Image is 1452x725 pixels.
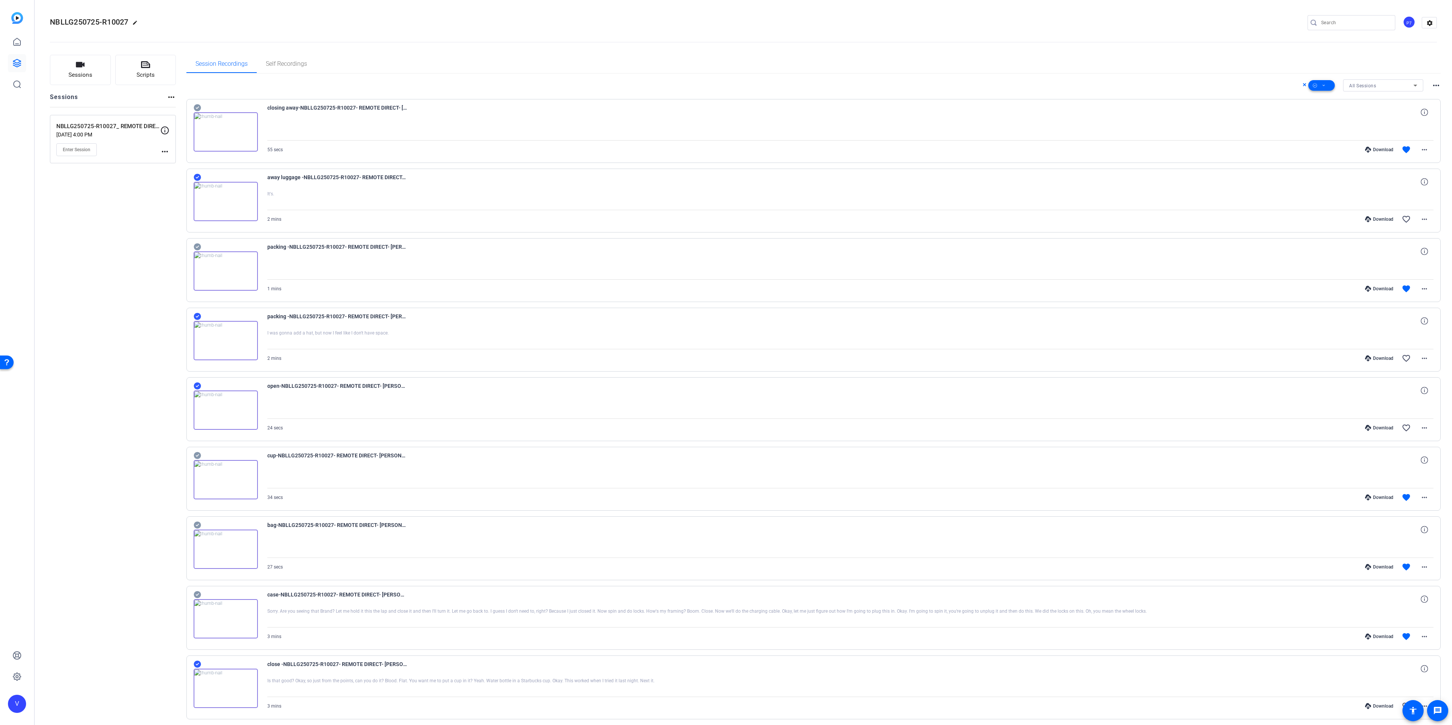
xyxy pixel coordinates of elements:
div: P7 [1403,16,1415,28]
mat-icon: accessibility [1409,706,1418,715]
div: Download [1361,216,1397,222]
span: 55 secs [267,147,283,152]
mat-icon: favorite_border [1402,215,1411,224]
mat-icon: favorite [1402,632,1411,641]
span: 3 mins [267,634,281,639]
button: Scripts [115,55,176,85]
span: packing -NBLLG250725-R10027- REMOTE DIRECT- [PERSON_NAME]-2025-08-12-12-25-15-844-0 [267,312,407,330]
span: packing -NBLLG250725-R10027- REMOTE DIRECT- [PERSON_NAME]-2025-08-12-12-29-09-097-0 [267,242,407,260]
span: 2 mins [267,356,281,361]
h2: Sessions [50,93,78,107]
mat-icon: more_horiz [1420,284,1429,293]
img: thumb-nail [194,390,258,430]
mat-icon: favorite [1402,145,1411,154]
img: thumb-nail [194,669,258,708]
mat-icon: favorite_border [1402,423,1411,432]
span: Sessions [68,71,92,79]
mat-icon: more_horiz [1420,493,1429,502]
span: closing away-NBLLG250725-R10027- REMOTE DIRECT- [PERSON_NAME]-2025-08-12-12-35-41-841-0 [267,103,407,121]
mat-icon: edit [132,20,141,29]
mat-icon: more_horiz [160,147,169,156]
img: thumb-nail [194,321,258,360]
mat-icon: favorite_border [1402,354,1411,363]
mat-icon: message [1433,706,1442,715]
img: thumb-nail [194,599,258,638]
span: All Sessions [1349,83,1376,88]
img: thumb-nail [194,530,258,569]
img: thumb-nail [194,112,258,152]
span: close -NBLLG250725-R10027- REMOTE DIRECT- [PERSON_NAME]-2025-08-12-11-54-27-279-0 [267,660,407,678]
ngx-avatar: Pod 7 [1403,16,1416,29]
mat-icon: more_horiz [1420,632,1429,641]
span: 24 secs [267,425,283,431]
span: case-NBLLG250725-R10027- REMOTE DIRECT- [PERSON_NAME]-2025-08-12-12-00-31-120-0 [267,590,407,608]
mat-icon: more_horiz [1420,354,1429,363]
div: Download [1361,494,1397,500]
img: thumb-nail [194,460,258,499]
mat-icon: more_horiz [1432,81,1441,90]
mat-icon: more_horiz [1420,423,1429,432]
div: Download [1361,564,1397,570]
span: cup-NBLLG250725-R10027- REMOTE DIRECT- [PERSON_NAME]-2025-08-12-12-04-45-524-0 [267,451,407,469]
span: NBLLG250725-R10027 [50,17,129,26]
span: Session Recordings [195,61,248,67]
p: [DATE] 4:00 PM [56,132,160,138]
mat-icon: more_horiz [1420,702,1429,711]
img: thumb-nail [194,182,258,221]
div: Download [1361,634,1397,640]
mat-icon: favorite [1402,493,1411,502]
button: Enter Session [56,143,97,156]
span: Scripts [137,71,155,79]
div: Download [1361,286,1397,292]
p: NBLLG250725-R10027_ REMOTE DIRECT_ [PERSON_NAME] [56,122,160,131]
span: 2 mins [267,217,281,222]
span: open-NBLLG250725-R10027- REMOTE DIRECT- [PERSON_NAME]-2025-08-12-12-06-47-606-0 [267,381,407,400]
span: away luggage -NBLLG250725-R10027- REMOTE DIRECT- [PERSON_NAME]-2025-08-12-12-33-03-974-0 [267,173,407,191]
mat-icon: more_horiz [1420,215,1429,224]
span: 27 secs [267,564,283,570]
div: Download [1361,703,1397,709]
div: V [8,695,26,713]
span: 34 secs [267,495,283,500]
mat-icon: settings [1422,17,1437,29]
mat-icon: favorite [1402,562,1411,572]
input: Search [1321,18,1389,27]
img: thumb-nail [194,251,258,291]
span: 3 mins [267,703,281,709]
mat-icon: more_horiz [1420,562,1429,572]
button: Sessions [50,55,111,85]
span: Self Recordings [266,61,307,67]
mat-icon: favorite_border [1402,702,1411,711]
div: Download [1361,425,1397,431]
div: Download [1361,355,1397,361]
span: bag-NBLLG250725-R10027- REMOTE DIRECT- [PERSON_NAME]-2025-08-12-12-03-43-926-0 [267,521,407,539]
mat-icon: favorite [1402,284,1411,293]
span: Enter Session [63,147,90,153]
span: 1 mins [267,286,281,291]
mat-icon: more_horiz [1420,145,1429,154]
img: blue-gradient.svg [11,12,23,24]
div: Download [1361,147,1397,153]
mat-icon: more_horiz [167,93,176,102]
